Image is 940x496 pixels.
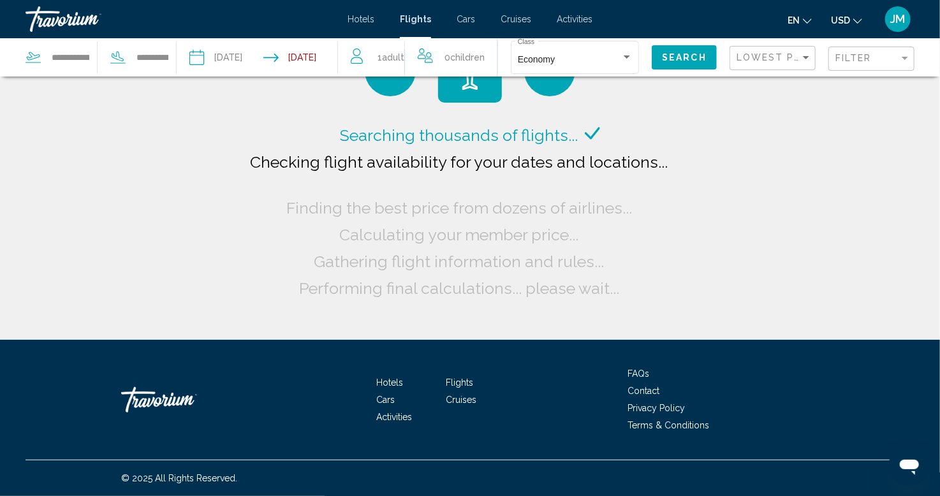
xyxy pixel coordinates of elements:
[450,52,485,62] span: Children
[628,420,709,430] a: Terms & Conditions
[444,48,485,66] span: 0
[835,53,872,63] span: Filter
[446,377,474,388] a: Flights
[881,6,914,33] button: User Menu
[737,52,819,62] span: Lowest Price
[286,198,632,217] span: Finding the best price from dozens of airlines...
[263,38,316,77] button: Return date: Aug 26, 2025
[251,152,668,171] span: Checking flight availability for your dates and locations...
[518,54,555,64] span: Economy
[377,395,395,405] a: Cars
[628,386,659,396] a: Contact
[340,225,579,244] span: Calculating your member price...
[446,395,477,405] a: Cruises
[501,14,531,24] a: Cruises
[341,126,578,145] span: Searching thousands of flights...
[121,381,249,419] a: Travorium
[299,279,619,298] span: Performing final calculations... please wait...
[628,403,685,413] a: Privacy Policy
[189,38,242,77] button: Depart date: Aug 22, 2025
[457,14,475,24] a: Cars
[378,48,404,66] span: 1
[831,11,862,29] button: Change currency
[889,445,930,486] iframe: Button to launch messaging window
[382,52,404,62] span: Adult
[314,252,605,271] span: Gathering flight information and rules...
[788,11,812,29] button: Change language
[377,377,404,388] a: Hotels
[628,368,649,379] a: FAQs
[338,38,497,77] button: Travelers: 1 adult, 0 children
[652,45,717,69] button: Search
[891,13,906,26] span: JM
[377,412,413,422] a: Activities
[400,14,431,24] a: Flights
[121,473,237,483] span: © 2025 All Rights Reserved.
[828,46,914,72] button: Filter
[557,14,592,24] a: Activities
[662,53,707,63] span: Search
[831,15,850,26] span: USD
[788,15,800,26] span: en
[737,53,812,64] mat-select: Sort by
[348,14,374,24] a: Hotels
[26,6,335,32] a: Travorium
